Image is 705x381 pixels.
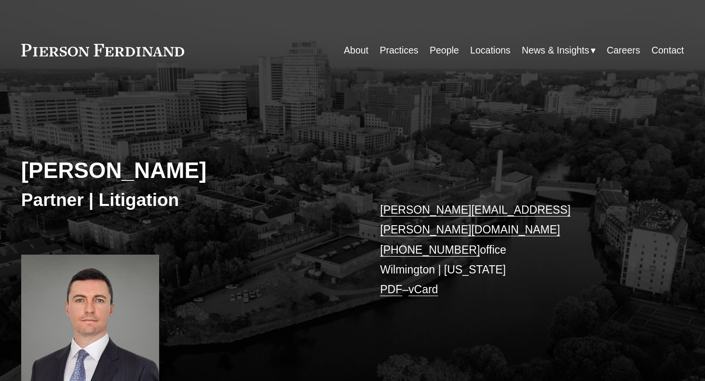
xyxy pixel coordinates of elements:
[380,204,570,236] a: [PERSON_NAME][EMAIL_ADDRESS][PERSON_NAME][DOMAIN_NAME]
[380,244,480,256] a: [PHONE_NUMBER]
[430,41,459,60] a: People
[21,189,352,211] h3: Partner | Litigation
[380,283,402,296] a: PDF
[607,41,640,60] a: Careers
[380,41,418,60] a: Practices
[408,283,438,296] a: vCard
[522,41,596,60] a: folder dropdown
[344,41,368,60] a: About
[522,42,589,59] span: News & Insights
[470,41,510,60] a: Locations
[21,157,352,184] h2: [PERSON_NAME]
[380,200,656,300] p: office Wilmington | [US_STATE] –
[651,41,684,60] a: Contact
